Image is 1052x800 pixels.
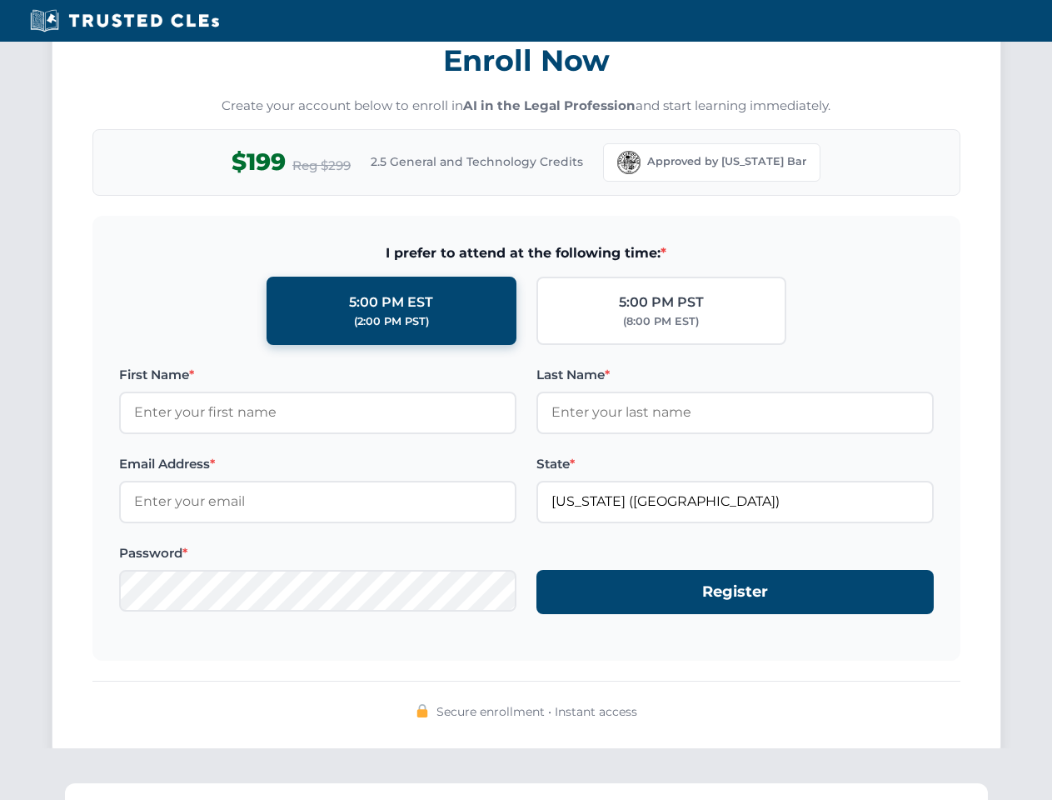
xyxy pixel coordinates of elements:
[617,151,641,174] img: Florida Bar
[416,704,429,717] img: 🔒
[119,242,934,264] span: I prefer to attend at the following time:
[536,481,934,522] input: Florida (FL)
[619,292,704,313] div: 5:00 PM PST
[92,34,960,87] h3: Enroll Now
[623,313,699,330] div: (8:00 PM EST)
[292,156,351,176] span: Reg $299
[371,152,583,171] span: 2.5 General and Technology Credits
[119,543,516,563] label: Password
[647,153,806,170] span: Approved by [US_STATE] Bar
[119,365,516,385] label: First Name
[536,454,934,474] label: State
[436,702,637,721] span: Secure enrollment • Instant access
[536,392,934,433] input: Enter your last name
[232,143,286,181] span: $199
[25,8,224,33] img: Trusted CLEs
[119,454,516,474] label: Email Address
[119,481,516,522] input: Enter your email
[92,97,960,116] p: Create your account below to enroll in and start learning immediately.
[463,97,636,113] strong: AI in the Legal Profession
[536,365,934,385] label: Last Name
[119,392,516,433] input: Enter your first name
[349,292,433,313] div: 5:00 PM EST
[536,570,934,614] button: Register
[354,313,429,330] div: (2:00 PM PST)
